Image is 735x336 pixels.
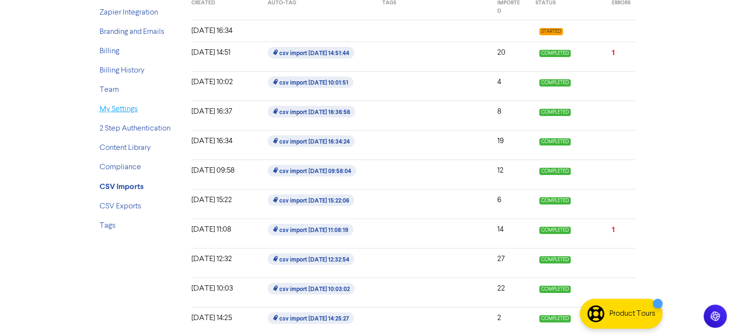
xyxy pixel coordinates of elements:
[184,135,260,155] div: [DATE] 16:34
[268,79,355,87] a: csv import [DATE] 10:01:51
[268,224,353,235] span: csv import [DATE] 11:08:19
[539,50,571,57] span: COMPLETED
[687,290,735,336] iframe: Chat Widget
[497,194,521,206] p: 6
[268,47,354,58] span: csv import [DATE] 14:51:44
[539,168,571,175] span: COMPLETED
[100,86,119,94] a: Team
[539,256,571,263] span: COMPLETED
[184,224,260,243] div: [DATE] 11:08
[100,125,171,132] a: 2 Step Authentication
[497,106,521,117] p: 8
[539,197,571,205] span: COMPLETED
[268,226,355,234] a: csv import [DATE] 11:08:19
[497,165,521,176] p: 12
[184,283,260,302] div: [DATE] 10:03
[100,105,138,113] a: My Settings
[497,312,521,324] p: 2
[100,183,144,191] a: CSV Imports
[539,286,571,293] span: COMPLETED
[268,165,356,176] span: csv import [DATE] 09:58:04
[497,47,521,58] p: 20
[184,165,260,184] div: [DATE] 09:58
[268,194,354,206] span: csv import [DATE] 15:22:06
[497,76,521,88] p: 4
[539,79,571,87] span: COMPLETED
[268,108,357,116] a: csv import [DATE] 16:36:56
[268,315,356,322] a: csv import [DATE] 14:25:27
[612,48,615,58] a: 1
[100,203,141,210] a: CSV Exports
[612,225,615,234] a: 1
[100,9,158,16] a: Zapier Integration
[268,197,356,205] a: csv import [DATE] 15:22:06
[539,109,571,116] span: COMPLETED
[497,135,521,147] p: 19
[539,315,571,322] span: COMPLETED
[268,76,353,88] span: csv import [DATE] 10:01:51
[268,253,354,265] span: csv import [DATE] 12:32:54
[268,283,355,294] span: csv import [DATE] 10:03:02
[184,253,260,273] div: [DATE] 12:32
[268,49,356,57] a: csv import [DATE] 14:51:44
[497,283,521,294] p: 22
[497,224,521,235] p: 14
[497,253,521,265] p: 27
[539,138,571,146] span: COMPLETED
[100,67,144,74] a: Billing History
[100,163,141,171] a: Compliance
[268,135,355,147] span: csv import [DATE] 16:34:24
[184,25,260,37] div: [DATE] 16:34
[100,47,119,55] a: Billing
[268,285,357,293] a: csv import [DATE] 10:03:02
[184,312,260,332] div: [DATE] 14:25
[100,144,151,152] a: Content Library
[184,47,260,66] div: [DATE] 14:51
[268,312,354,324] span: csv import [DATE] 14:25:27
[184,194,260,214] div: [DATE] 15:22
[268,138,357,146] a: csv import [DATE] 16:34:24
[100,28,164,36] a: Branding and Emails
[539,227,571,234] span: COMPLETED
[268,106,355,117] span: csv import [DATE] 16:36:56
[268,256,356,263] a: csv import [DATE] 12:32:54
[100,182,144,191] strong: CSV Imports
[100,222,115,230] a: Tags
[539,28,563,35] span: STARTED
[184,106,260,125] div: [DATE] 16:37
[268,167,358,175] a: csv import [DATE] 09:58:04
[184,76,260,96] div: [DATE] 10:02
